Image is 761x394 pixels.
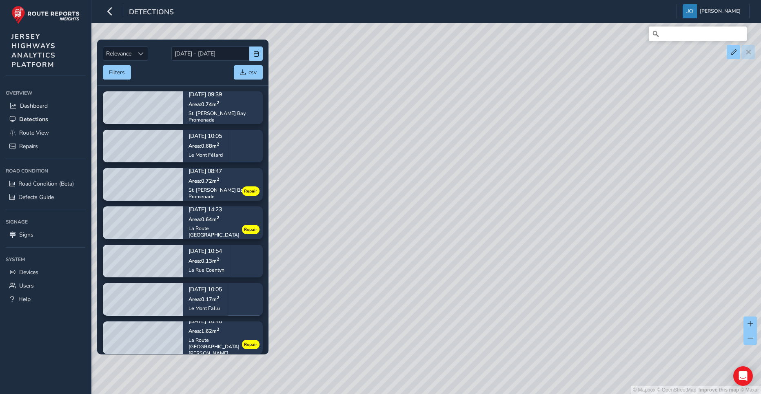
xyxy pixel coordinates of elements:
[189,287,222,292] p: [DATE] 10:05
[6,216,85,228] div: Signage
[6,139,85,153] a: Repairs
[244,226,257,232] span: Repair
[11,6,80,24] img: rr logo
[6,228,85,241] a: Signs
[189,168,257,174] p: [DATE] 08:47
[189,305,222,311] div: Le Mont Fallu
[20,102,48,110] span: Dashboard
[6,266,85,279] a: Devices
[6,165,85,177] div: Road Condition
[6,292,85,306] a: Help
[6,87,85,99] div: Overview
[189,257,219,264] span: Area: 0.13 m
[217,294,219,300] sup: 2
[244,341,257,348] span: Repair
[248,69,257,76] span: csv
[134,47,148,60] div: Sort by Date
[189,177,219,184] span: Area: 0.72 m
[189,133,223,139] p: [DATE] 10:05
[19,115,48,123] span: Detections
[189,151,223,158] div: Le Mont Félard
[189,327,219,334] span: Area: 1.62 m
[217,256,219,262] sup: 2
[6,99,85,113] a: Dashboard
[129,7,174,18] span: Detections
[19,142,38,150] span: Repairs
[733,366,753,386] div: Open Intercom Messenger
[189,100,219,107] span: Area: 0.74 m
[189,215,219,222] span: Area: 0.64 m
[189,207,257,212] p: [DATE] 14:23
[19,268,38,276] span: Devices
[189,92,257,97] p: [DATE] 09:39
[217,326,219,332] sup: 2
[103,65,131,80] button: Filters
[649,27,747,41] input: Search
[189,142,219,149] span: Area: 0.68 m
[700,4,741,18] span: [PERSON_NAME]
[217,176,219,182] sup: 2
[6,253,85,266] div: System
[6,279,85,292] a: Users
[6,177,85,190] a: Road Condition (Beta)
[189,225,257,238] div: La Route [GEOGRAPHIC_DATA]
[189,295,219,302] span: Area: 0.17 m
[244,188,257,194] span: Repair
[217,214,219,220] sup: 2
[189,186,257,199] div: St. [PERSON_NAME] Bay Promenade
[103,47,134,60] span: Relevance
[18,295,31,303] span: Help
[683,4,697,18] img: diamond-layout
[19,282,34,290] span: Users
[217,141,219,147] sup: 2
[11,32,56,69] span: JERSEY HIGHWAYS ANALYTICS PLATFORM
[6,190,85,204] a: Defects Guide
[19,231,33,239] span: Signs
[189,336,257,356] div: La Route [GEOGRAPHIC_DATA][PERSON_NAME]
[18,180,74,188] span: Road Condition (Beta)
[234,65,263,80] button: csv
[19,129,49,137] span: Route View
[189,110,257,123] div: St. [PERSON_NAME] Bay Promenade
[189,248,224,254] p: [DATE] 10:54
[189,266,224,273] div: La Rue Coentyn
[18,193,54,201] span: Defects Guide
[6,126,85,139] a: Route View
[189,319,257,324] p: [DATE] 10:46
[217,99,219,105] sup: 2
[683,4,743,18] button: [PERSON_NAME]
[6,113,85,126] a: Detections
